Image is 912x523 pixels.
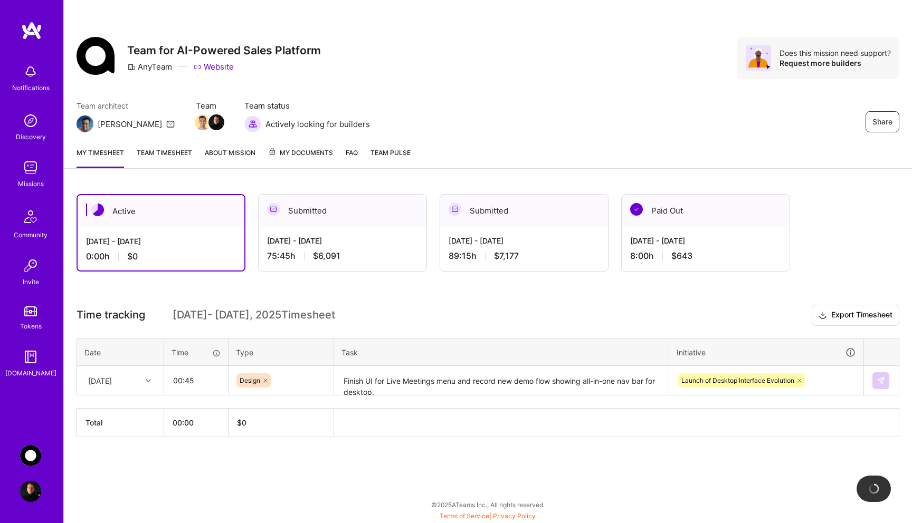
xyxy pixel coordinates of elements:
[12,82,50,93] div: Notifications
[127,63,136,71] i: icon CompanyGray
[196,113,210,131] a: Team Member Avatar
[240,376,260,384] span: Design
[77,100,175,111] span: Team architect
[166,120,175,128] i: icon Mail
[370,149,411,157] span: Team Pulse
[866,111,899,132] button: Share
[172,347,221,358] div: Time
[18,178,44,189] div: Missions
[77,409,164,437] th: Total
[267,250,418,261] div: 75:45 h
[16,131,46,142] div: Discovery
[244,115,261,132] img: Actively looking for builders
[746,45,771,71] img: Avatar
[86,236,236,247] div: [DATE] - [DATE]
[780,58,891,68] div: Request more builders
[449,235,600,246] div: [DATE] - [DATE]
[872,372,890,389] div: null
[622,195,790,227] div: Paid Out
[205,147,255,168] a: About Mission
[869,483,879,494] img: loading
[237,418,246,427] span: $ 0
[210,113,223,131] a: Team Member Avatar
[449,250,600,261] div: 89:15 h
[195,114,211,130] img: Team Member Avatar
[313,250,340,261] span: $6,091
[63,491,912,518] div: © 2025 ATeams Inc., All rights reserved.
[127,251,138,262] span: $0
[780,48,891,58] div: Does this mission need support?
[267,203,280,216] img: Submitted
[440,512,489,520] a: Terms of Service
[164,409,229,437] th: 00:00
[20,157,41,178] img: teamwork
[244,100,370,111] span: Team status
[872,117,892,127] span: Share
[208,114,224,130] img: Team Member Avatar
[88,375,112,386] div: [DATE]
[268,147,333,168] a: My Documents
[819,310,827,321] i: icon Download
[196,100,223,111] span: Team
[91,204,104,216] img: Active
[77,147,124,168] a: My timesheet
[86,251,236,262] div: 0:00 h
[77,37,115,75] img: Company Logo
[14,229,47,240] div: Community
[20,110,41,131] img: discovery
[5,367,56,379] div: [DOMAIN_NAME]
[630,250,781,261] div: 8:00 h
[229,338,334,366] th: Type
[335,367,668,395] textarea: Finish UI for Live Meetings menu and record new demo flow showing all-in-one nav bar for desktop.
[494,250,519,261] span: $7,177
[449,203,461,216] img: Submitted
[440,512,536,520] span: |
[77,115,93,132] img: Team Architect
[173,308,335,322] span: [DATE] - [DATE] , 2025 Timesheet
[78,195,244,227] div: Active
[370,147,411,168] a: Team Pulse
[630,203,643,216] img: Paid Out
[265,119,370,130] span: Actively looking for builders
[21,21,42,40] img: logo
[77,308,145,322] span: Time tracking
[17,445,44,466] a: AnyTeam: Team for AI-Powered Sales Platform
[17,481,44,502] a: User Avatar
[20,255,41,276] img: Invite
[137,147,192,168] a: Team timesheet
[20,346,41,367] img: guide book
[493,512,536,520] a: Privacy Policy
[346,147,358,168] a: FAQ
[23,276,39,287] div: Invite
[77,338,164,366] th: Date
[20,481,41,502] img: User Avatar
[146,378,151,383] i: icon Chevron
[268,147,333,159] span: My Documents
[812,305,899,326] button: Export Timesheet
[677,346,856,359] div: Initiative
[681,376,794,384] span: Launch of Desktop Interface Evolution
[20,61,41,82] img: bell
[20,445,41,466] img: AnyTeam: Team for AI-Powered Sales Platform
[165,366,227,394] input: HH:MM
[24,306,37,316] img: tokens
[127,44,321,57] h3: Team for AI-Powered Sales Platform
[440,195,608,227] div: Submitted
[630,235,781,246] div: [DATE] - [DATE]
[671,250,692,261] span: $643
[98,119,162,130] div: [PERSON_NAME]
[20,321,42,332] div: Tokens
[877,376,885,385] img: Submit
[18,204,43,229] img: Community
[193,61,234,72] a: Website
[334,338,669,366] th: Task
[259,195,426,227] div: Submitted
[127,61,172,72] div: AnyTeam
[267,235,418,246] div: [DATE] - [DATE]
